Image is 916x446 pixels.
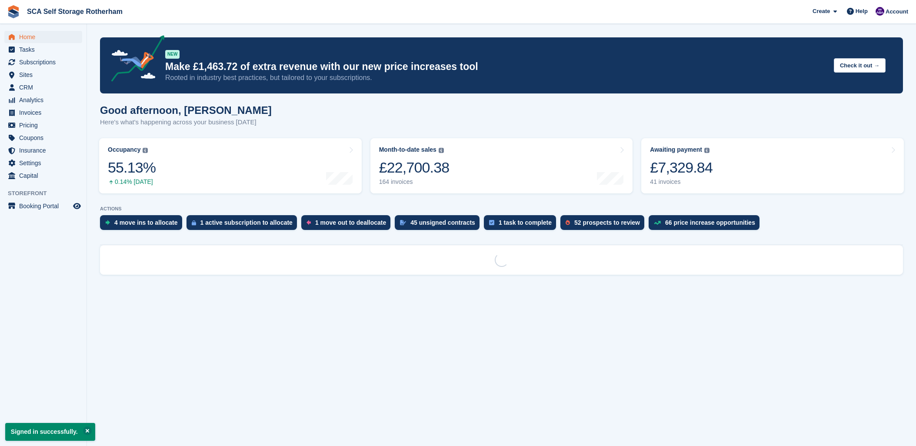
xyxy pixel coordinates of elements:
a: Preview store [72,201,82,211]
a: Occupancy 55.13% 0.14% [DATE] [99,138,362,193]
img: task-75834270c22a3079a89374b754ae025e5fb1db73e45f91037f5363f120a921f8.svg [489,220,494,225]
a: menu [4,170,82,182]
a: Awaiting payment £7,329.84 41 invoices [641,138,904,193]
span: Capital [19,170,71,182]
p: ACTIONS [100,206,903,212]
a: 1 move out to deallocate [301,215,395,234]
span: CRM [19,81,71,93]
h1: Good afternoon, [PERSON_NAME] [100,104,272,116]
a: 4 move ins to allocate [100,215,187,234]
div: £22,700.38 [379,159,450,176]
a: menu [4,69,82,81]
img: icon-info-grey-7440780725fd019a000dd9b08b2336e03edf1995a4989e88bcd33f0948082b44.svg [143,148,148,153]
a: menu [4,132,82,144]
div: 1 active subscription to allocate [200,219,293,226]
img: move_outs_to_deallocate_icon-f764333ba52eb49d3ac5e1228854f67142a1ed5810a6f6cc68b1a99e826820c5.svg [306,220,311,225]
span: Subscriptions [19,56,71,68]
span: Account [886,7,908,16]
button: Check it out → [834,58,886,73]
span: Home [19,31,71,43]
div: 1 task to complete [499,219,552,226]
p: Here's what's happening across your business [DATE] [100,117,272,127]
img: icon-info-grey-7440780725fd019a000dd9b08b2336e03edf1995a4989e88bcd33f0948082b44.svg [704,148,709,153]
img: Kelly Neesham [876,7,884,16]
span: Storefront [8,189,87,198]
div: 4 move ins to allocate [114,219,178,226]
a: 45 unsigned contracts [395,215,484,234]
a: 66 price increase opportunities [649,215,764,234]
span: Settings [19,157,71,169]
div: 52 prospects to review [574,219,640,226]
a: 1 active subscription to allocate [187,215,301,234]
img: contract_signature_icon-13c848040528278c33f63329250d36e43548de30e8caae1d1a13099fd9432cc5.svg [400,220,406,225]
div: 0.14% [DATE] [108,178,156,186]
a: menu [4,56,82,68]
img: price-adjustments-announcement-icon-8257ccfd72463d97f412b2fc003d46551f7dbcb40ab6d574587a9cd5c0d94... [104,35,165,85]
span: Coupons [19,132,71,144]
img: icon-info-grey-7440780725fd019a000dd9b08b2336e03edf1995a4989e88bcd33f0948082b44.svg [439,148,444,153]
span: Create [813,7,830,16]
div: 1 move out to deallocate [315,219,386,226]
div: 164 invoices [379,178,450,186]
span: Analytics [19,94,71,106]
div: NEW [165,50,180,59]
div: 66 price increase opportunities [665,219,755,226]
p: Make £1,463.72 of extra revenue with our new price increases tool [165,60,827,73]
span: Invoices [19,107,71,119]
p: Signed in successfully. [5,423,95,441]
div: Awaiting payment [650,146,702,153]
a: menu [4,81,82,93]
a: menu [4,200,82,212]
a: Month-to-date sales £22,700.38 164 invoices [370,138,633,193]
img: stora-icon-8386f47178a22dfd0bd8f6a31ec36ba5ce8667c1dd55bd0f319d3a0aa187defe.svg [7,5,20,18]
a: menu [4,31,82,43]
div: Month-to-date sales [379,146,436,153]
div: 55.13% [108,159,156,176]
a: menu [4,43,82,56]
img: prospect-51fa495bee0391a8d652442698ab0144808aea92771e9ea1ae160a38d050c398.svg [566,220,570,225]
img: price_increase_opportunities-93ffe204e8149a01c8c9dc8f82e8f89637d9d84a8eef4429ea346261dce0b2c0.svg [654,221,661,225]
div: 41 invoices [650,178,713,186]
a: menu [4,107,82,119]
div: £7,329.84 [650,159,713,176]
span: Help [856,7,868,16]
img: active_subscription_to_allocate_icon-d502201f5373d7db506a760aba3b589e785aa758c864c3986d89f69b8ff3... [192,220,196,226]
a: SCA Self Storage Rotherham [23,4,126,19]
span: Tasks [19,43,71,56]
span: Insurance [19,144,71,156]
div: Occupancy [108,146,140,153]
a: menu [4,144,82,156]
a: 52 prospects to review [560,215,649,234]
a: menu [4,157,82,169]
span: Sites [19,69,71,81]
a: menu [4,94,82,106]
span: Booking Portal [19,200,71,212]
a: menu [4,119,82,131]
p: Rooted in industry best practices, but tailored to your subscriptions. [165,73,827,83]
a: 1 task to complete [484,215,560,234]
div: 45 unsigned contracts [410,219,475,226]
span: Pricing [19,119,71,131]
img: move_ins_to_allocate_icon-fdf77a2bb77ea45bf5b3d319d69a93e2d87916cf1d5bf7949dd705db3b84f3ca.svg [105,220,110,225]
